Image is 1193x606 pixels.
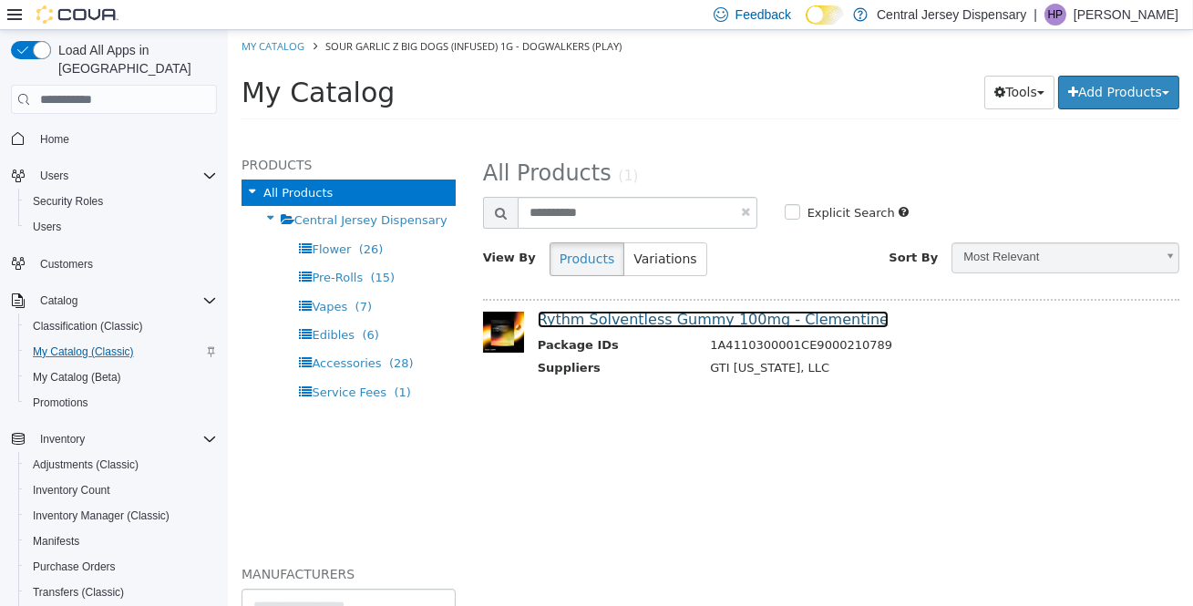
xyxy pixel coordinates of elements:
button: Inventory [33,428,92,450]
span: Inventory [40,432,85,447]
span: Service Fees [84,355,159,369]
span: Edibles [84,298,127,312]
a: Customers [33,253,100,275]
button: Users [4,163,224,189]
span: Security Roles [26,190,217,212]
a: Adjustments (Classic) [26,454,146,476]
button: Adjustments (Classic) [18,452,224,478]
button: My Catalog (Beta) [18,365,224,390]
a: Manifests [26,530,87,552]
span: My Catalog [14,46,167,78]
label: Explicit Search [575,174,667,192]
span: Promotions [33,395,88,410]
h5: Manufacturers [14,533,228,555]
span: All Products [255,130,384,156]
span: Classification (Classic) [33,319,143,334]
button: Catalog [33,290,85,312]
button: Manifests [18,529,224,554]
a: Home [33,128,77,150]
span: Load All Apps in [GEOGRAPHIC_DATA] [51,41,217,77]
td: GTI [US_STATE], LLC [468,329,946,352]
button: Customers [4,251,224,277]
a: Users [26,216,68,238]
span: Adjustments (Classic) [33,457,139,472]
h5: Products [14,124,228,146]
button: Promotions [18,390,224,416]
span: Central Jersey Dispensary [67,183,220,197]
span: View By [255,221,308,234]
a: Classification (Classic) [26,315,150,337]
img: 150 [255,282,296,323]
span: Flower [84,212,123,226]
button: Security Roles [18,189,224,214]
span: Customers [40,257,93,272]
div: Himansu Patel [1044,4,1066,26]
a: Promotions [26,392,96,414]
span: Purchase Orders [33,560,116,574]
span: Customers [33,252,217,275]
a: Most Relevant [724,212,951,243]
span: Pre-Rolls [84,241,135,254]
span: Users [40,169,68,183]
span: All Products [36,156,105,169]
td: 1A4110300001CE9000210789 [468,306,946,329]
span: Manifests [33,534,79,549]
a: My Catalog (Beta) [26,366,129,388]
span: (26) [131,212,156,226]
span: My Catalog (Classic) [33,344,134,359]
p: | [1034,4,1037,26]
a: Inventory Count [26,479,118,501]
span: Users [26,216,217,238]
span: Security Roles [33,194,103,209]
span: Purchase Orders [26,556,217,578]
span: Home [33,127,217,149]
span: Inventory Count [33,483,110,498]
button: Inventory [4,426,224,452]
span: (1) [166,355,182,369]
a: Inventory Manager (Classic) [26,505,177,527]
span: Inventory Manager (Classic) [26,505,217,527]
span: Home [40,132,69,147]
span: My Catalog (Beta) [33,370,121,385]
button: Products [322,212,396,246]
button: Inventory Count [18,478,224,503]
button: Transfers (Classic) [18,580,224,605]
a: Transfers (Classic) [26,581,131,603]
span: (7) [128,270,144,283]
a: Rythm Solventless Gummy 100mg - Clementine [310,281,661,298]
span: HP [1048,4,1064,26]
button: Classification (Classic) [18,313,224,339]
button: Users [18,214,224,240]
span: Most Relevant [725,213,927,241]
span: Catalog [40,293,77,308]
span: Adjustments (Classic) [26,454,217,476]
button: Purchase Orders [18,554,224,580]
span: Transfers (Classic) [33,585,124,600]
a: My Catalog (Classic) [26,341,141,363]
p: [PERSON_NAME] [1074,4,1178,26]
span: Classification (Classic) [26,315,217,337]
button: Users [33,165,76,187]
img: Cova [36,5,118,24]
span: (6) [134,298,150,312]
th: Suppliers [310,329,469,352]
span: (28) [161,326,186,340]
button: Home [4,125,224,151]
span: Users [33,165,217,187]
a: Purchase Orders [26,556,123,578]
button: Variations [396,212,478,246]
button: Catalog [4,288,224,313]
span: Promotions [26,392,217,414]
span: Inventory [33,428,217,450]
span: Inventory Count [26,479,217,501]
a: Security Roles [26,190,110,212]
input: Dark Mode [806,5,844,25]
span: Vapes [84,270,119,283]
th: Package IDs [310,306,469,329]
span: Catalog [33,290,217,312]
span: Sour Garlic Z Big Dogs (Infused) 1g - Dogwalkers (Play) [98,9,394,23]
span: My Catalog (Classic) [26,341,217,363]
span: Users [33,220,61,234]
small: (1) [390,138,410,154]
button: Inventory Manager (Classic) [18,503,224,529]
